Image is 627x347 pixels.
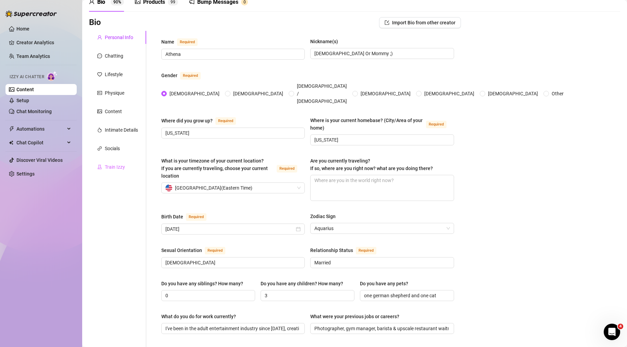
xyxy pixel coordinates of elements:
[310,313,404,320] label: What were your previous jobs or careers?
[161,38,205,46] label: Name
[392,20,455,25] span: Import Bio from other creator
[161,38,174,46] div: Name
[161,280,248,287] label: Do you have any siblings? How many?
[105,145,120,152] div: Socials
[310,117,454,132] label: Where is your current homebase? (City/Area of your home)
[167,90,222,97] span: [DEMOGRAPHIC_DATA]
[265,292,349,299] input: Do you have any children? How many?
[10,74,44,80] span: Izzy AI Chatter
[215,117,236,125] span: Required
[360,280,408,287] div: Do you have any pets?
[358,90,413,97] span: [DEMOGRAPHIC_DATA]
[165,50,299,58] input: Name
[16,109,52,114] a: Chat Monitoring
[186,213,206,221] span: Required
[105,52,123,60] div: Chatting
[16,171,35,177] a: Settings
[105,108,122,115] div: Content
[165,292,250,299] input: Do you have any siblings? How many?
[16,137,65,148] span: Chat Copilot
[161,158,268,179] span: What is your timezone of your current location? If you are currently traveling, choose your curre...
[310,117,423,132] div: Where is your current homebase? (City/Area of your home)
[89,17,101,28] h3: Bio
[310,213,336,220] div: Zodiac Sign
[165,129,299,137] input: Where did you grow up?
[175,183,252,193] span: [GEOGRAPHIC_DATA] ( Eastern Time )
[16,157,63,163] a: Discover Viral Videos
[261,280,348,287] label: Do you have any children? How many?
[5,10,57,17] img: logo-BBDzfeDw.svg
[16,98,29,103] a: Setup
[364,292,448,299] input: Do you have any pets?
[230,90,286,97] span: [DEMOGRAPHIC_DATA]
[177,38,198,46] span: Required
[161,313,241,320] label: What do you do for work currently?
[97,53,102,58] span: message
[277,165,297,172] span: Required
[105,89,124,97] div: Physique
[105,71,123,78] div: Lifestyle
[485,90,541,97] span: [DEMOGRAPHIC_DATA]
[165,325,299,332] input: What do you do for work currently?
[105,163,125,171] div: Train Izzy
[47,71,58,81] img: AI Chatter
[165,225,294,233] input: Birth Date
[618,324,623,329] span: 4
[105,34,133,41] div: Personal Info
[97,91,102,95] span: idcard
[310,38,338,45] div: Nickname(s)
[161,246,233,254] label: Sexual Orientation
[97,165,102,169] span: experiment
[310,313,399,320] div: What were your previous jobs or careers?
[161,117,213,124] div: Where did you grow up?
[161,247,202,254] div: Sexual Orientation
[261,280,343,287] div: Do you have any children? How many?
[310,247,353,254] div: Relationship Status
[97,109,102,114] span: picture
[294,82,350,105] span: [DEMOGRAPHIC_DATA] / [DEMOGRAPHIC_DATA]
[161,213,214,221] label: Birth Date
[16,123,65,134] span: Automations
[161,213,183,220] div: Birth Date
[205,247,225,254] span: Required
[165,184,172,191] img: us
[161,117,243,125] label: Where did you grow up?
[314,136,448,144] input: Where is your current homebase? (City/Area of your home)
[360,280,413,287] label: Do you have any pets?
[314,50,448,57] input: Nickname(s)
[314,259,448,266] input: Relationship Status
[604,324,620,340] iframe: Intercom live chat
[16,26,29,32] a: Home
[310,246,384,254] label: Relationship Status
[161,280,243,287] div: Do you have any siblings? How many?
[97,72,102,77] span: heart
[422,90,477,97] span: [DEMOGRAPHIC_DATA]
[97,35,102,40] span: user
[161,71,208,80] label: Gender
[310,38,343,45] label: Nickname(s)
[165,259,299,266] input: Sexual Orientation
[314,325,448,332] input: What were your previous jobs or careers?
[385,20,389,25] span: import
[310,213,340,220] label: Zodiac Sign
[379,17,461,28] button: Import Bio from other creator
[356,247,376,254] span: Required
[426,121,447,128] span: Required
[16,53,50,59] a: Team Analytics
[9,126,14,132] span: thunderbolt
[9,140,13,145] img: Chat Copilot
[161,313,236,320] div: What do you do for work currently?
[549,90,566,97] span: Other
[105,126,138,134] div: Intimate Details
[97,128,102,132] span: fire
[16,37,71,48] a: Creator Analytics
[97,146,102,151] span: link
[180,72,201,80] span: Required
[314,223,450,234] span: Aquarius
[16,87,34,92] a: Content
[161,72,177,79] div: Gender
[310,158,433,171] span: Are you currently traveling? If so, where are you right now? what are you doing there?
